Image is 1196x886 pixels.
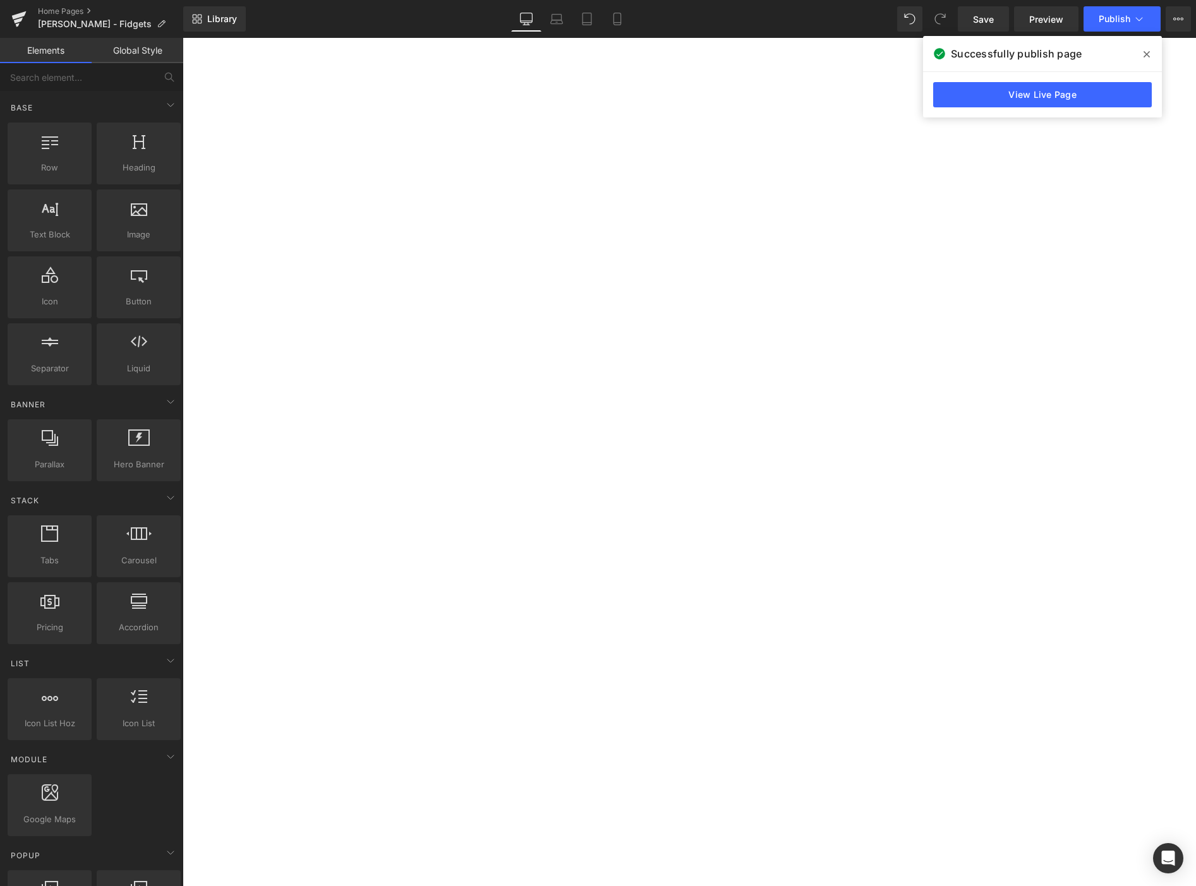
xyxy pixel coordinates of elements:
a: Mobile [602,6,632,32]
span: Heading [100,161,177,174]
a: Preview [1014,6,1078,32]
div: Open Intercom Messenger [1153,843,1183,873]
button: Redo [927,6,953,32]
span: Icon List Hoz [11,717,88,730]
a: Desktop [511,6,541,32]
a: Tablet [572,6,602,32]
span: Accordion [100,621,177,634]
a: View Live Page [933,82,1152,107]
span: Stack [9,494,40,506]
span: Pricing [11,621,88,634]
span: Tabs [11,554,88,567]
span: Icon [11,295,88,308]
span: Publish [1099,14,1130,24]
a: Laptop [541,6,572,32]
span: Separator [11,362,88,375]
span: Banner [9,398,47,410]
button: Publish [1084,6,1161,32]
span: Row [11,161,88,174]
span: Popup [9,849,42,861]
span: Carousel [100,554,177,567]
span: Button [100,295,177,308]
a: Global Style [92,38,183,63]
span: Google Maps [11,813,88,826]
a: New Library [183,6,246,32]
span: Icon List [100,717,177,730]
span: Image [100,228,177,241]
span: Preview [1029,13,1063,26]
span: Liquid [100,362,177,375]
span: Successfully publish page [951,46,1082,61]
span: Hero Banner [100,458,177,471]
a: Home Pages [38,6,183,16]
span: Text Block [11,228,88,241]
span: Parallax [11,458,88,471]
span: Module [9,753,49,765]
span: Library [207,13,237,25]
span: Base [9,102,34,114]
button: Undo [897,6,922,32]
button: More [1166,6,1191,32]
span: [PERSON_NAME] - Fidgets [38,19,152,29]
span: Save [973,13,994,26]
span: List [9,657,31,669]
